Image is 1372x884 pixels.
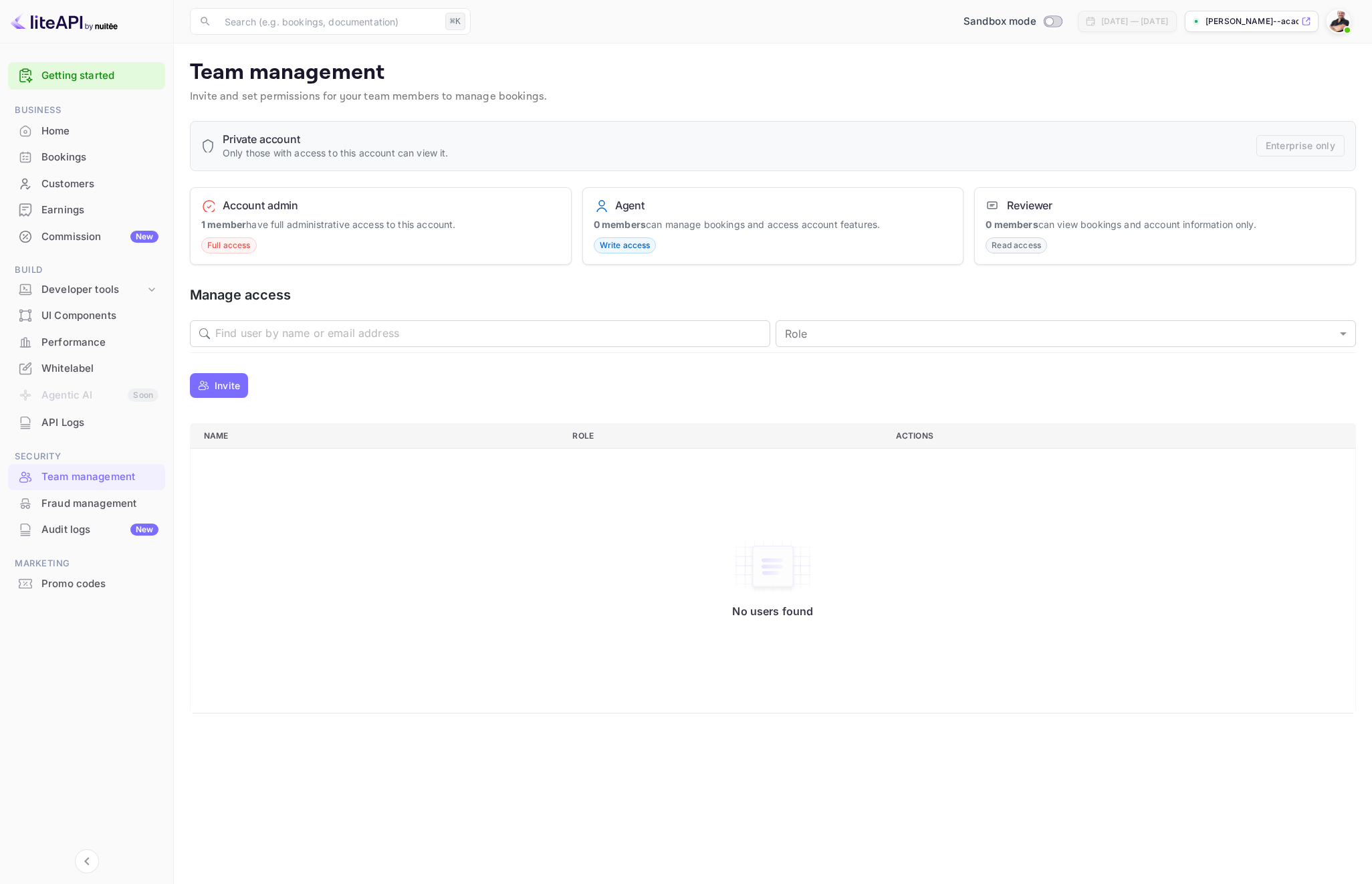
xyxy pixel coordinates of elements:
[41,361,158,376] div: Whitelabel
[41,469,158,485] div: Team management
[41,203,158,218] div: Earnings
[41,282,145,298] div: Developer tools
[1007,199,1052,212] h6: Reviewer
[190,89,1356,105] p: Invite and set permissions for your team members to manage bookings.
[190,423,1356,714] table: a dense table
[8,197,165,222] a: Earnings
[41,229,158,245] div: Commission
[223,132,449,146] h6: Private account
[41,576,158,592] div: Promo codes
[8,303,165,328] a: UI Components
[8,263,165,278] span: Build
[1101,15,1168,27] div: [DATE] — [DATE]
[594,239,656,251] span: Write access
[202,239,256,251] span: Full access
[615,199,645,212] h6: Agent
[8,197,165,223] div: Earnings
[8,356,165,380] a: Whitelabel
[190,373,248,398] button: Invite
[8,278,165,302] div: Developer tools
[217,8,440,35] input: Search (e.g. bookings, documentation)
[8,171,165,196] a: Customers
[8,118,165,143] a: Home
[75,849,99,873] button: Collapse navigation
[8,491,165,516] a: Fraud management
[8,144,165,171] div: Bookings
[986,239,1046,251] span: Read access
[1328,11,1349,32] img: Manuel Montiel (Academia.Marketing)
[885,423,1356,448] th: Actions
[201,219,246,230] strong: 1 member
[8,517,165,543] div: Audit logsNew
[8,410,165,436] div: API Logs
[41,335,158,350] div: Performance
[215,378,240,393] p: Invite
[732,604,813,618] p: No users found
[8,224,165,250] div: CommissionNew
[986,219,1038,230] strong: 0 members
[41,177,158,192] div: Customers
[8,556,165,571] span: Marketing
[41,308,158,324] div: UI Components
[8,517,165,542] a: Audit logsNew
[8,103,165,118] span: Business
[8,464,165,490] div: Team management
[190,60,1356,86] p: Team management
[130,231,158,243] div: New
[8,303,165,329] div: UI Components
[215,320,770,347] input: Find user by name or email address
[733,538,813,594] img: No agents have been created
[8,144,165,169] a: Bookings
[41,522,158,538] div: Audit logs
[594,219,646,230] strong: 0 members
[41,415,158,431] div: API Logs
[562,423,885,448] th: Role
[8,571,165,596] a: Promo codes
[594,217,953,231] p: can manage bookings and access account features.
[191,423,562,448] th: Name
[445,13,465,30] div: ⌘K
[958,14,1067,29] div: Switch to Production mode
[986,217,1345,231] p: can view bookings and account information only.
[8,356,165,382] div: Whitelabel
[8,464,165,489] a: Team management
[11,11,118,32] img: LiteAPI logo
[8,118,165,144] div: Home
[190,286,1356,304] h5: Manage access
[8,449,165,464] span: Security
[201,217,560,231] p: have full administrative access to this account.
[8,330,165,354] a: Performance
[41,68,158,84] a: Getting started
[223,146,449,160] p: Only those with access to this account can view it.
[8,571,165,597] div: Promo codes
[8,62,165,90] div: Getting started
[963,14,1036,29] span: Sandbox mode
[8,330,165,356] div: Performance
[41,124,158,139] div: Home
[8,410,165,435] a: API Logs
[8,224,165,249] a: CommissionNew
[8,491,165,517] div: Fraud management
[223,199,298,212] h6: Account admin
[41,150,158,165] div: Bookings
[130,524,158,536] div: New
[1206,15,1298,27] p: [PERSON_NAME]--academ...
[8,171,165,197] div: Customers
[41,496,158,512] div: Fraud management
